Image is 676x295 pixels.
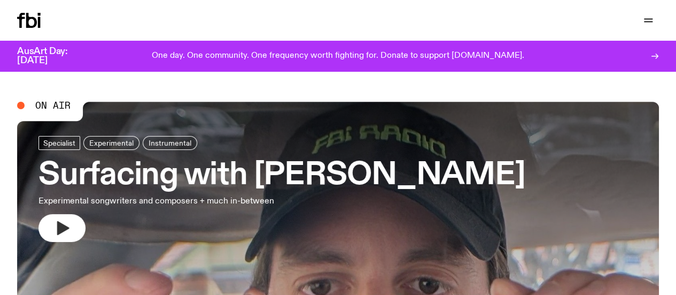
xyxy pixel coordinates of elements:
span: Specialist [43,139,75,147]
h3: Surfacing with [PERSON_NAME] [38,161,525,191]
h3: AusArt Day: [DATE] [17,47,86,65]
p: One day. One community. One frequency worth fighting for. Donate to support [DOMAIN_NAME]. [152,51,524,61]
span: On Air [35,101,71,110]
span: Experimental [89,139,134,147]
a: Experimental [83,136,139,150]
span: Instrumental [149,139,191,147]
a: Instrumental [143,136,197,150]
a: Specialist [38,136,80,150]
p: Experimental songwriters and composers + much in-between [38,195,312,208]
a: Surfacing with [PERSON_NAME]Experimental songwriters and composers + much in-between [38,136,525,242]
